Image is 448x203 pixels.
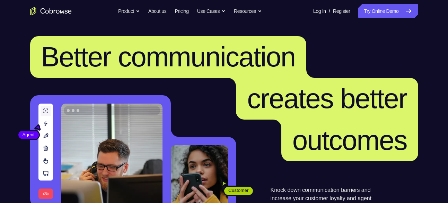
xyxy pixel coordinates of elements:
[148,4,166,18] a: About us
[30,7,72,15] a: Go to the home page
[333,4,350,18] a: Register
[292,125,407,156] span: outcomes
[234,4,262,18] button: Resources
[247,83,407,114] span: creates better
[329,7,330,15] span: /
[197,4,226,18] button: Use Cases
[175,4,188,18] a: Pricing
[358,4,418,18] a: Try Online Demo
[118,4,140,18] button: Product
[41,41,296,72] span: Better communication
[313,4,326,18] a: Log In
